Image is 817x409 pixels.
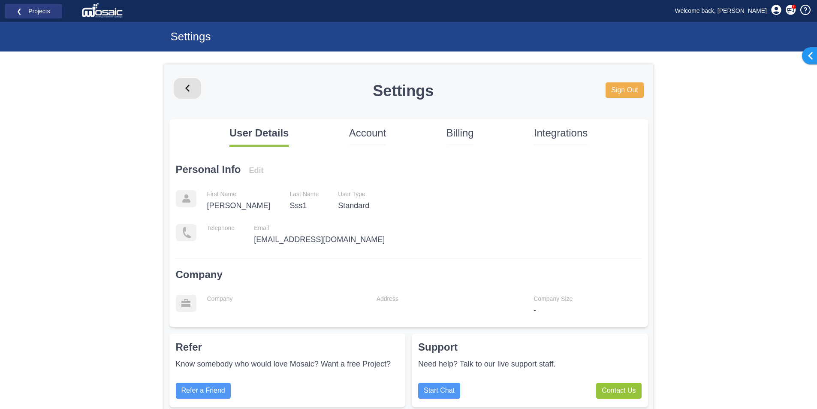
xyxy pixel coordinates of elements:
p: Refer [176,340,399,354]
p: Company [176,267,223,282]
a: Contact Us [596,383,641,399]
p: Telephone [207,224,235,233]
p: Company [207,295,233,303]
p: Email [254,224,385,233]
p: Standard [338,200,369,212]
a: Welcome back, [PERSON_NAME] [669,4,773,17]
h1: Settings [171,30,484,43]
p: - [534,305,573,316]
h1: Settings [373,82,434,100]
p: Last Name [290,190,319,199]
button: Refer a Friend [176,383,231,399]
p: [EMAIL_ADDRESS][DOMAIN_NAME] [254,234,385,245]
a: Edit [249,166,263,175]
p: Sss1 [290,200,319,212]
a: Sign Out [606,82,643,98]
p: Integrations [534,126,588,140]
p: Personal Info [176,162,241,177]
a: Start Chat [418,383,460,399]
p: Know somebody who would love Mosaic? Want a free Project? [176,359,399,370]
p: User Details [229,126,289,140]
p: Need help? Talk to our live support staff. [418,359,642,370]
img: logo_white.png [81,2,125,19]
p: User Type [338,190,369,199]
p: Address [377,295,398,303]
p: First Name [207,190,271,199]
p: Support [418,340,642,354]
p: Company Size [534,295,573,303]
a: ❮ Projects [10,6,57,17]
p: Billing [446,126,474,140]
p: [PERSON_NAME] [207,200,271,212]
p: Account [349,126,386,140]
